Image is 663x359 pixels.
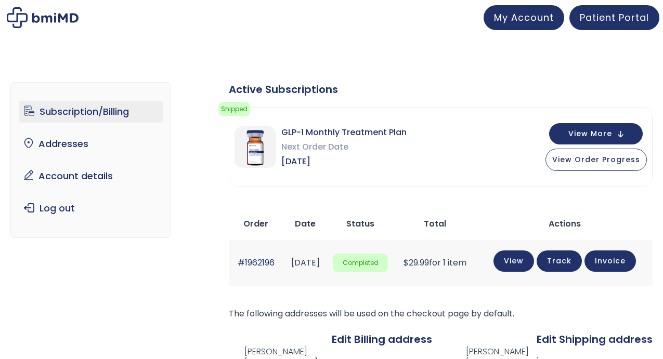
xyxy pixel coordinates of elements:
[552,154,640,165] span: View Order Progress
[549,123,643,144] button: View More
[229,82,653,97] div: Active Subscriptions
[404,257,429,269] span: 29.99
[545,149,647,171] button: View Order Progress
[580,11,649,24] span: Patient Portal
[295,218,316,230] span: Date
[281,154,407,169] span: [DATE]
[229,307,653,321] p: The following addresses will be used on the checkout page by default.
[238,257,275,269] a: #1962196
[493,250,534,272] a: View
[484,5,564,30] a: My Account
[424,218,446,230] span: Total
[568,130,612,137] span: View More
[332,332,432,347] a: Edit Billing address
[404,257,409,269] span: $
[19,101,163,123] a: Subscription/Billing
[291,257,320,269] time: [DATE]
[537,250,582,272] a: Track
[333,254,387,273] span: Completed
[19,133,163,155] a: Addresses
[19,197,163,219] a: Log out
[549,218,581,230] span: Actions
[19,165,163,187] a: Account details
[10,82,171,238] nav: Account pages
[7,7,79,28] img: My account
[281,125,407,140] span: GLP-1 Monthly Treatment Plan
[494,11,554,24] span: My Account
[537,332,653,347] a: Edit Shipping address
[218,102,250,116] span: Shipped
[584,250,636,272] a: Invoice
[393,240,477,285] td: for 1 item
[569,5,659,30] a: Patient Portal
[243,218,268,230] span: Order
[346,218,374,230] span: Status
[235,126,276,168] img: GLP-1 Monthly Treatment Plan
[281,140,407,154] span: Next Order Date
